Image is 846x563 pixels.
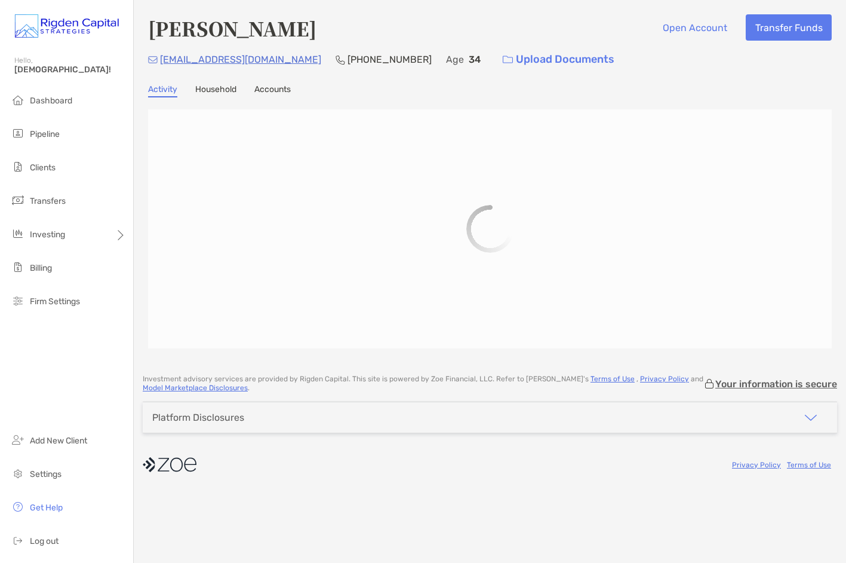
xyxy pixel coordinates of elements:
img: settings icon [11,466,25,481]
img: Zoe Logo [14,5,119,48]
p: 34 [469,52,481,67]
img: add_new_client icon [11,433,25,447]
button: Transfer Funds [746,14,832,41]
a: Model Marketplace Disclosures [143,384,248,392]
a: Privacy Policy [640,375,689,383]
a: Household [195,84,236,97]
img: billing icon [11,260,25,274]
span: Log out [30,536,59,546]
img: pipeline icon [11,126,25,140]
img: investing icon [11,227,25,241]
img: company logo [143,451,196,478]
span: Clients [30,163,56,173]
span: Dashboard [30,96,72,106]
a: Accounts [254,84,291,97]
h4: [PERSON_NAME] [148,14,316,42]
div: Platform Disclosures [152,412,244,423]
p: Investment advisory services are provided by Rigden Capital . This site is powered by Zoe Financi... [143,375,703,393]
p: Age [446,52,464,67]
span: [DEMOGRAPHIC_DATA]! [14,65,126,75]
p: Your information is secure [715,378,837,390]
p: [PHONE_NUMBER] [347,52,432,67]
img: Phone Icon [336,55,345,65]
img: icon arrow [804,411,818,425]
span: Add New Client [30,436,87,446]
span: Firm Settings [30,296,80,307]
img: firm-settings icon [11,293,25,308]
img: clients icon [11,160,25,174]
img: button icon [503,56,513,64]
a: Privacy Policy [732,461,781,469]
img: get-help icon [11,500,25,514]
a: Activity [148,84,177,97]
img: Email Icon [148,56,158,63]
img: logout icon [11,533,25,547]
span: Transfers [30,196,66,206]
button: Open Account [653,14,736,41]
p: [EMAIL_ADDRESS][DOMAIN_NAME] [160,52,321,67]
a: Terms of Use [787,461,831,469]
a: Upload Documents [495,47,622,72]
img: dashboard icon [11,93,25,107]
a: Terms of Use [590,375,635,383]
span: Pipeline [30,129,60,139]
span: Billing [30,263,52,273]
span: Settings [30,469,61,479]
span: Investing [30,230,65,240]
img: transfers icon [11,193,25,207]
span: Get Help [30,503,63,513]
